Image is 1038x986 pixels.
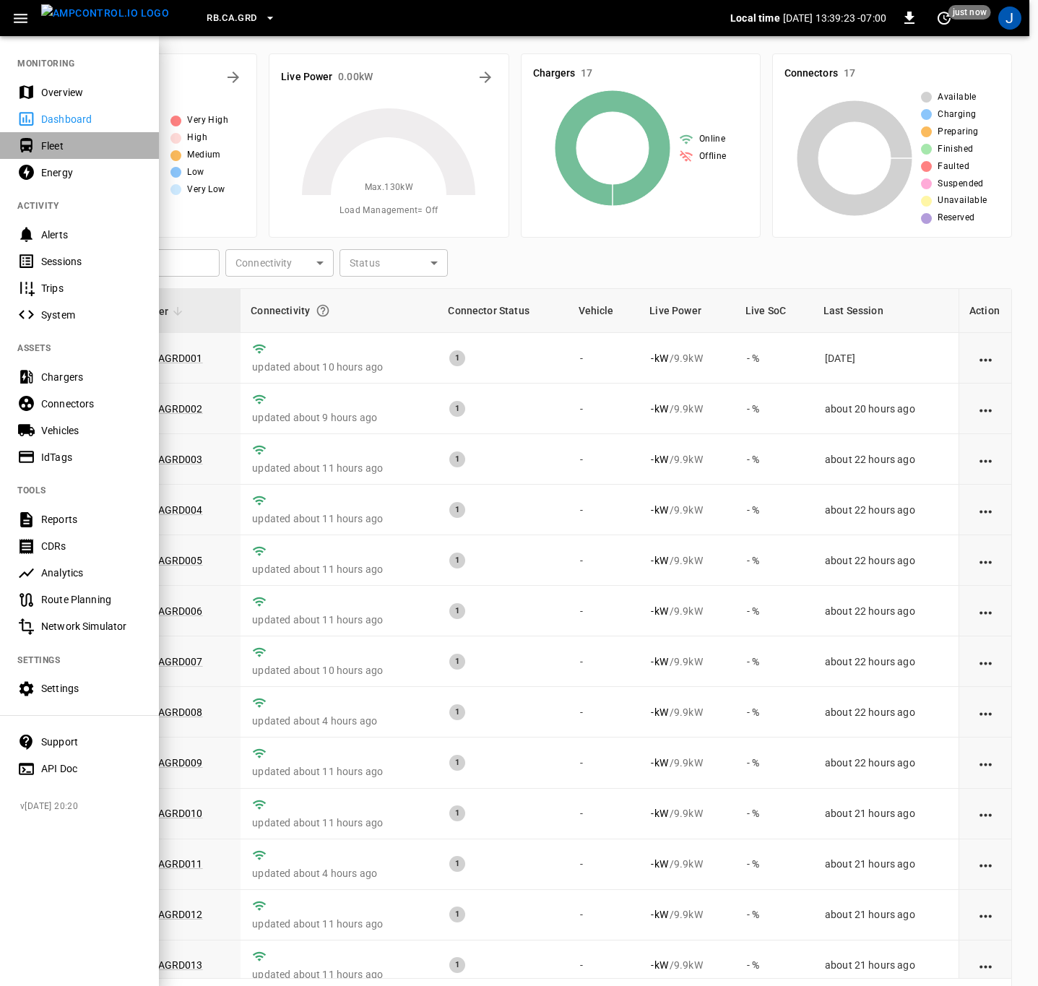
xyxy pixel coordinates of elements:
span: RB.CA.GRD [207,10,256,27]
div: Support [41,735,142,749]
div: Sessions [41,254,142,269]
button: set refresh interval [933,7,956,30]
div: Network Simulator [41,619,142,633]
div: Vehicles [41,423,142,438]
div: Chargers [41,370,142,384]
div: Alerts [41,228,142,242]
div: Overview [41,85,142,100]
div: Dashboard [41,112,142,126]
p: Local time [730,11,780,25]
div: System [41,308,142,322]
div: IdTags [41,450,142,464]
div: Route Planning [41,592,142,607]
div: profile-icon [998,7,1021,30]
div: Connectors [41,397,142,411]
div: Analytics [41,566,142,580]
span: just now [948,5,991,20]
div: Trips [41,281,142,295]
img: ampcontrol.io logo [41,4,169,22]
div: API Doc [41,761,142,776]
p: [DATE] 13:39:23 -07:00 [783,11,886,25]
span: v [DATE] 20:20 [20,800,147,814]
div: Reports [41,512,142,527]
div: Fleet [41,139,142,153]
div: Energy [41,165,142,180]
div: CDRs [41,539,142,553]
div: Settings [41,681,142,696]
